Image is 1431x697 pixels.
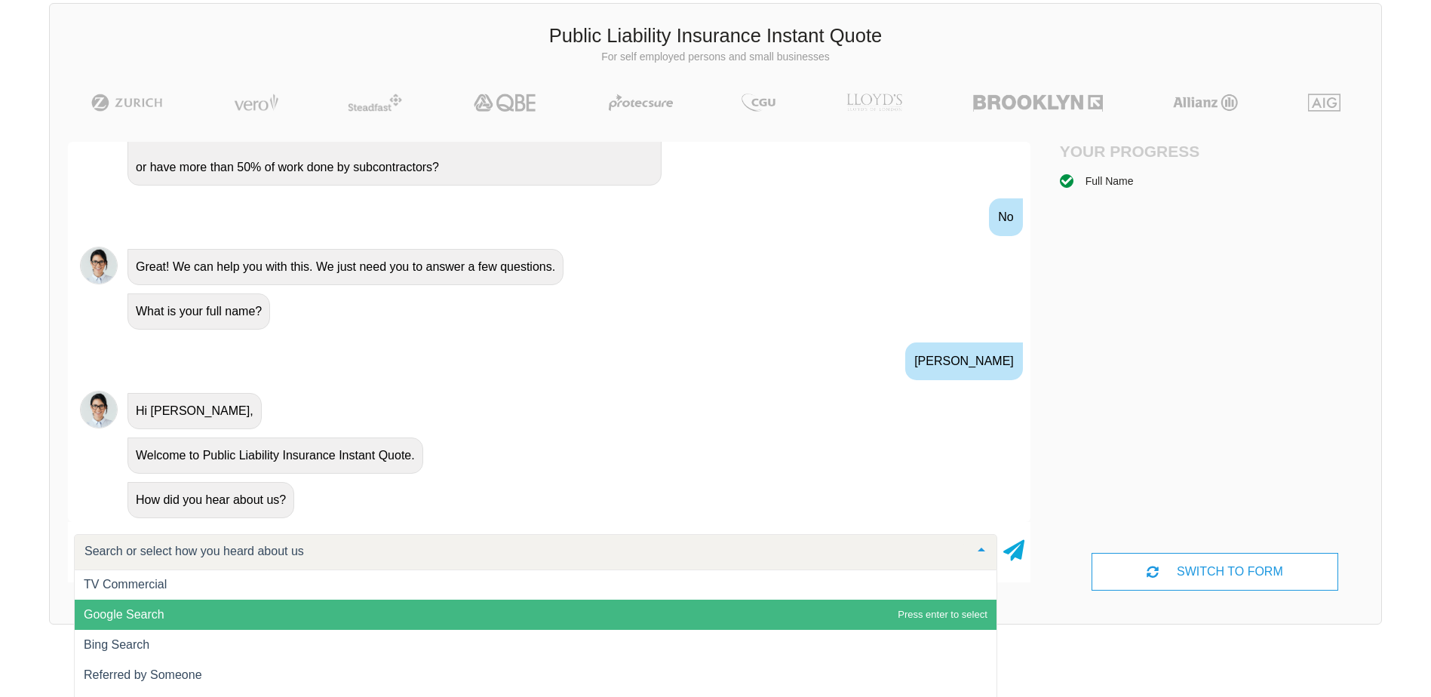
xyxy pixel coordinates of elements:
[465,94,546,112] img: QBE | Public Liability Insurance
[81,544,966,559] input: Search or select how you heard about us
[227,94,285,112] img: Vero | Public Liability Insurance
[84,608,164,621] span: Google Search
[989,198,1022,236] div: No
[80,247,118,284] img: Chatbot | PLI
[80,391,118,428] img: Chatbot | PLI
[1092,553,1338,591] div: SWITCH TO FORM
[967,94,1108,112] img: Brooklyn | Public Liability Insurance
[61,50,1370,65] p: For self employed persons and small businesses
[1060,142,1215,161] h4: Your Progress
[84,668,202,681] span: Referred by Someone
[61,23,1370,50] h3: Public Liability Insurance Instant Quote
[127,482,294,518] div: How did you hear about us?
[1086,173,1134,189] div: Full Name
[905,342,1023,380] div: [PERSON_NAME]
[84,94,170,112] img: Zurich | Public Liability Insurance
[838,94,910,112] img: LLOYD's | Public Liability Insurance
[127,438,423,474] div: Welcome to Public Liability Insurance Instant Quote.
[1165,94,1245,112] img: Allianz | Public Liability Insurance
[127,293,270,330] div: What is your full name?
[735,94,781,112] img: CGU | Public Liability Insurance
[84,638,149,651] span: Bing Search
[84,578,167,591] span: TV Commercial
[1302,94,1347,112] img: AIG | Public Liability Insurance
[127,393,262,429] div: Hi [PERSON_NAME],
[603,94,679,112] img: Protecsure | Public Liability Insurance
[342,94,408,112] img: Steadfast | Public Liability Insurance
[127,249,563,285] div: Great! We can help you with this. We just need you to answer a few questions.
